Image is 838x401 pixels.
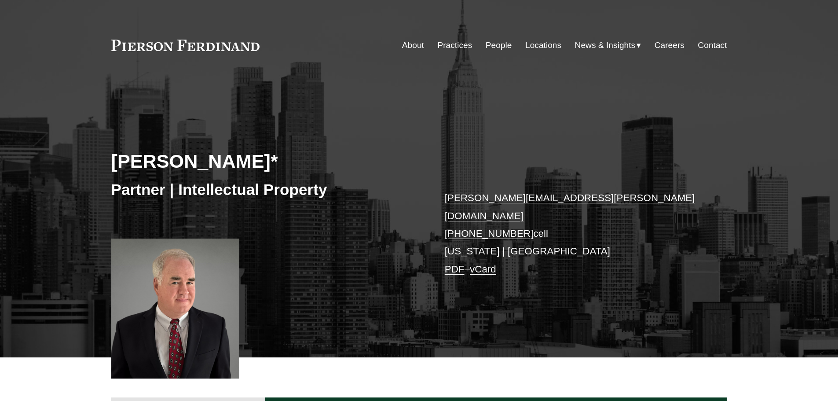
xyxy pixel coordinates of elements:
a: About [402,37,424,54]
a: Practices [437,37,472,54]
a: PDF [445,264,465,275]
a: Locations [525,37,561,54]
a: [PHONE_NUMBER] [445,228,534,239]
a: vCard [470,264,496,275]
h3: Partner | Intellectual Property [111,180,419,199]
span: News & Insights [575,38,636,53]
a: [PERSON_NAME][EMAIL_ADDRESS][PERSON_NAME][DOMAIN_NAME] [445,192,695,221]
p: cell [US_STATE] | [GEOGRAPHIC_DATA] – [445,189,701,278]
a: Careers [655,37,684,54]
a: folder dropdown [575,37,641,54]
a: Contact [698,37,727,54]
h2: [PERSON_NAME]* [111,150,419,173]
a: People [486,37,512,54]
